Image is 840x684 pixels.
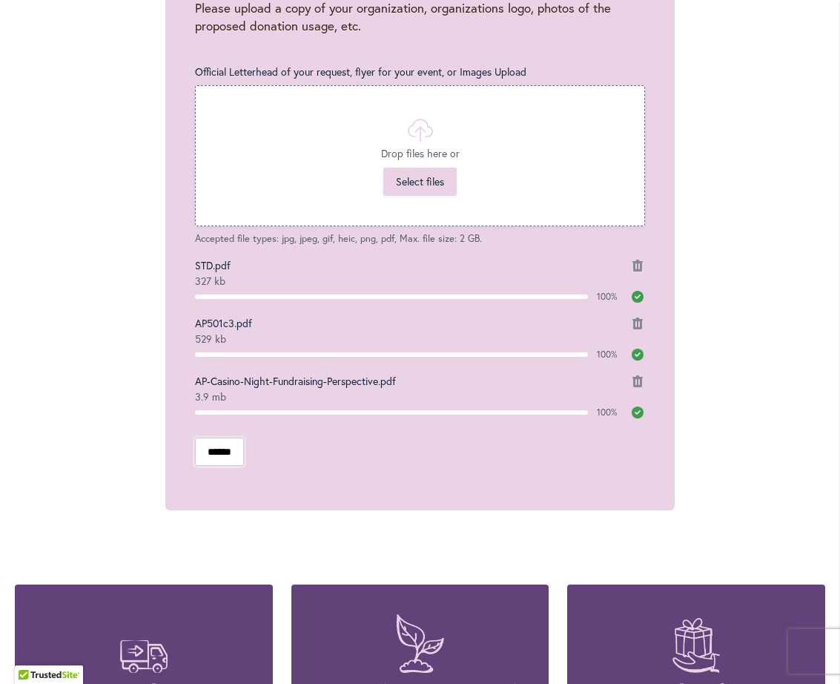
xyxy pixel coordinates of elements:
[597,292,621,301] span: 100%
[383,168,457,196] button: select files, official letterhead of your request, flyer for your event, or images upload
[225,148,615,159] span: Drop files here or
[195,276,645,286] span: 327 kb
[195,334,645,344] span: 529 kb
[195,316,645,331] span: AP501c3.pdf
[597,350,621,359] span: 100%
[597,408,621,417] span: 100%
[195,65,645,79] label: Official Letterhead of your request, flyer for your event, or Images Upload
[195,392,645,402] span: 3.9 mb
[195,232,645,246] span: Accepted file types: jpg, jpeg, gif, heic, png, pdf, Max. file size: 2 GB.
[195,258,645,273] span: STD.pdf
[195,374,645,389] span: AP-Casino-Night-Fundraising-Perspective.pdf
